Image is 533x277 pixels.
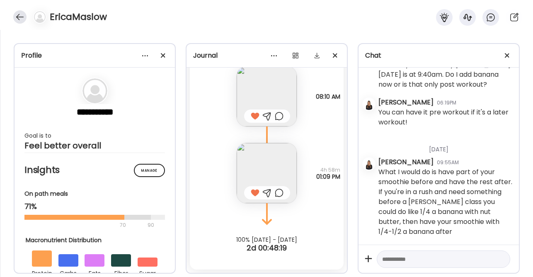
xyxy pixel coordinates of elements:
div: Feel better overall [24,141,165,151]
div: Chat [365,51,512,61]
div: [PERSON_NAME] [378,157,434,167]
div: On path meals [24,190,165,198]
div: Manage [134,164,165,177]
img: images%2FDX5FV1kV85S6nzT6xewNQuLsvz72%2FSZjOe2azW1jbQn9KOu5u%2FGZykCcnkJj2V4vBUUJi1_240 [237,66,297,126]
span: 01:09 PM [316,173,340,180]
div: Journal [193,51,340,61]
div: What I would do is have part of your smoothie before and have the rest after. If you're in a rush... [378,167,512,237]
h4: EricaMaslow [50,10,107,24]
div: [DATE] [378,135,512,157]
div: 09:55AM [437,159,459,166]
div: Macronutrient Distribution [26,236,164,245]
div: You can have it pre workout if it's a later workout! [378,107,512,127]
div: [PERSON_NAME] [378,97,434,107]
div: 100% [DATE] - [DATE] [187,236,347,243]
h2: Insights [24,164,165,176]
div: Goal is to [24,131,165,141]
img: images%2FDX5FV1kV85S6nzT6xewNQuLsvz72%2FOtcU6VwxciNuip3Rzexf%2FvwNGEdTYdYDWHY3h2a66_240 [237,143,297,203]
img: bg-avatar-default.svg [82,78,107,103]
div: 90 [147,220,155,230]
div: 2d 00:48:19 [187,243,347,253]
div: Profile [21,51,168,61]
img: bg-avatar-default.svg [34,11,46,23]
div: 71% [24,202,165,211]
div: 06:19PM [437,99,456,107]
img: avatars%2Fkjfl9jNWPhc7eEuw3FeZ2kxtUMH3 [363,158,375,170]
div: 70 [24,220,145,230]
span: 4h 58m [316,167,340,173]
img: avatars%2Fkjfl9jNWPhc7eEuw3FeZ2kxtUMH3 [363,98,375,110]
span: 08:10 AM [316,93,340,100]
